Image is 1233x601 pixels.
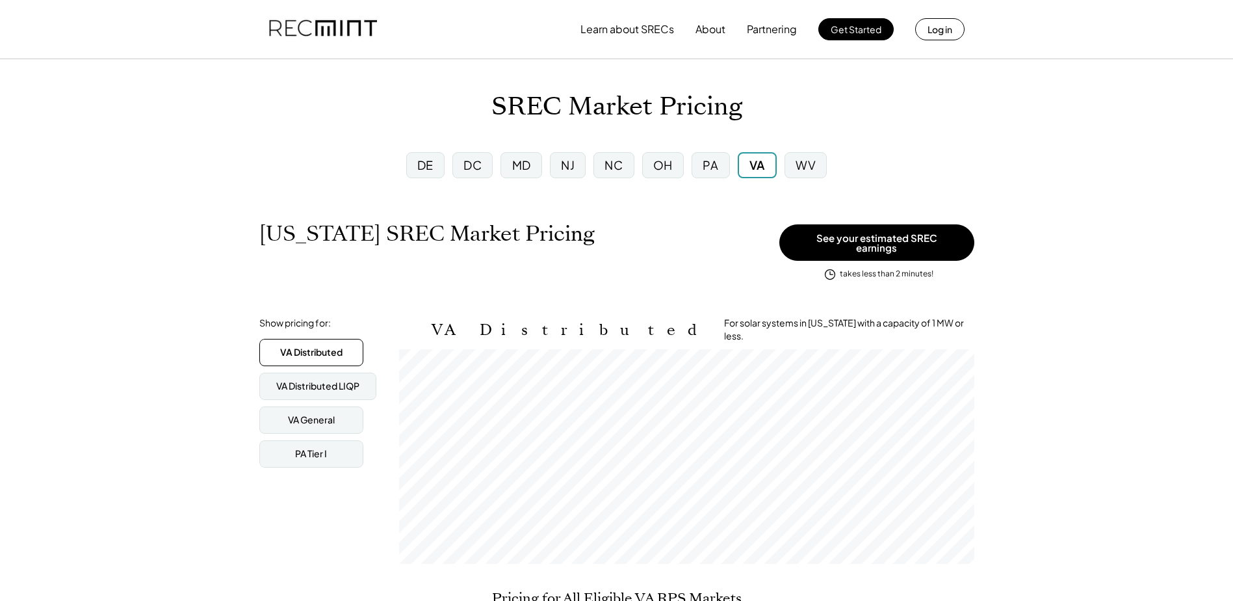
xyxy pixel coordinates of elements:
div: OH [653,157,673,173]
div: MD [512,157,531,173]
button: About [695,16,725,42]
div: VA General [288,414,335,427]
h2: VA Distributed [432,321,705,340]
div: DE [417,157,434,173]
button: See your estimated SREC earnings [779,224,974,261]
button: Learn about SRECs [580,16,674,42]
h1: [US_STATE] SREC Market Pricing [259,221,595,247]
div: NC [604,157,623,173]
img: recmint-logotype%403x.png [269,7,377,51]
div: For solar systems in [US_STATE] with a capacity of 1 MW or less. [724,317,974,342]
div: NJ [561,157,575,173]
div: VA Distributed LIQP [276,380,359,393]
div: PA Tier I [295,447,327,461]
button: Partnering [747,16,797,42]
button: Get Started [818,18,894,40]
div: DC [463,157,482,173]
div: takes less than 2 minutes! [840,269,933,280]
div: Show pricing for: [259,317,331,330]
div: WV [796,157,816,173]
h1: SREC Market Pricing [491,92,742,122]
div: VA Distributed [280,346,343,359]
div: PA [703,157,718,173]
button: Log in [915,18,965,40]
div: VA [749,157,765,173]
